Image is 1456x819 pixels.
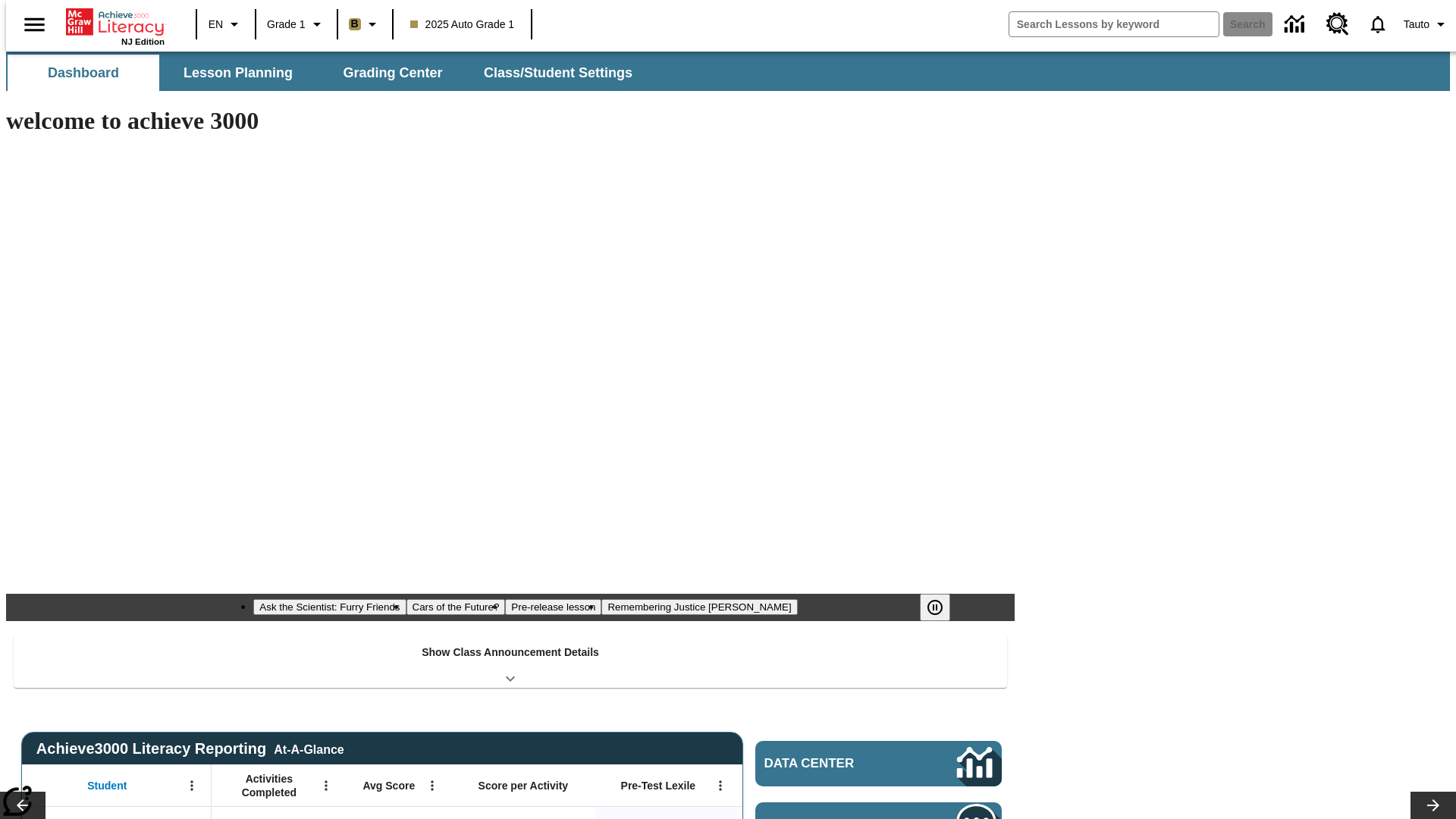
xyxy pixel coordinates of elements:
[472,55,645,91] button: Class/Student Settings
[920,594,965,621] div: Pause
[66,7,165,37] a: Home
[315,774,337,797] button: Open Menu
[920,594,950,621] button: Pause
[121,37,165,46] span: NJ Edition
[362,779,415,792] span: Avg Score
[6,107,1015,135] h1: welcome to achieve 3000
[406,599,506,615] button: Slide 2 Cars of the Future?
[410,17,515,33] span: 2025 Auto Grade 1
[479,779,569,792] span: Score per Activity
[421,774,444,797] button: Open Menu
[202,11,250,38] button: Language: EN, Select a language
[267,17,306,33] span: Grade 1
[1398,11,1456,38] button: Profile/Settings
[422,645,599,661] p: Show Class Announcement Details
[317,55,469,91] button: Grading Center
[180,774,203,797] button: Open Menu
[6,52,1450,91] div: SubNavbar
[1410,792,1456,819] button: Lesson carousel, Next
[8,55,159,91] button: Dashboard
[601,599,797,615] button: Slide 4 Remembering Justice O'Connor
[709,774,732,797] button: Open Menu
[253,599,406,615] button: Slide 1 Ask the Scientist: Furry Friends
[1009,12,1219,36] input: search field
[621,779,696,792] span: Pre-Test Lexile
[755,741,1002,786] a: Data Center
[219,772,319,799] span: Activities Completed
[1276,4,1317,45] a: Data Center
[1317,4,1358,45] a: Resource Center, Will open in new tab
[14,635,1007,688] div: Show Class Announcement Details
[1404,17,1429,33] span: Tauto
[12,2,57,47] button: Open side menu
[351,14,359,33] span: B
[162,55,314,91] button: Lesson Planning
[66,5,165,46] div: Home
[274,740,344,757] div: At-A-Glance
[505,599,601,615] button: Slide 3 Pre-release lesson
[36,740,344,758] span: Achieve3000 Literacy Reporting
[87,779,127,792] span: Student
[1358,5,1398,44] a: Notifications
[261,11,332,38] button: Grade: Grade 1, Select a grade
[343,11,388,38] button: Boost Class color is light brown. Change class color
[209,17,223,33] span: EN
[764,756,906,771] span: Data Center
[6,55,646,91] div: SubNavbar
